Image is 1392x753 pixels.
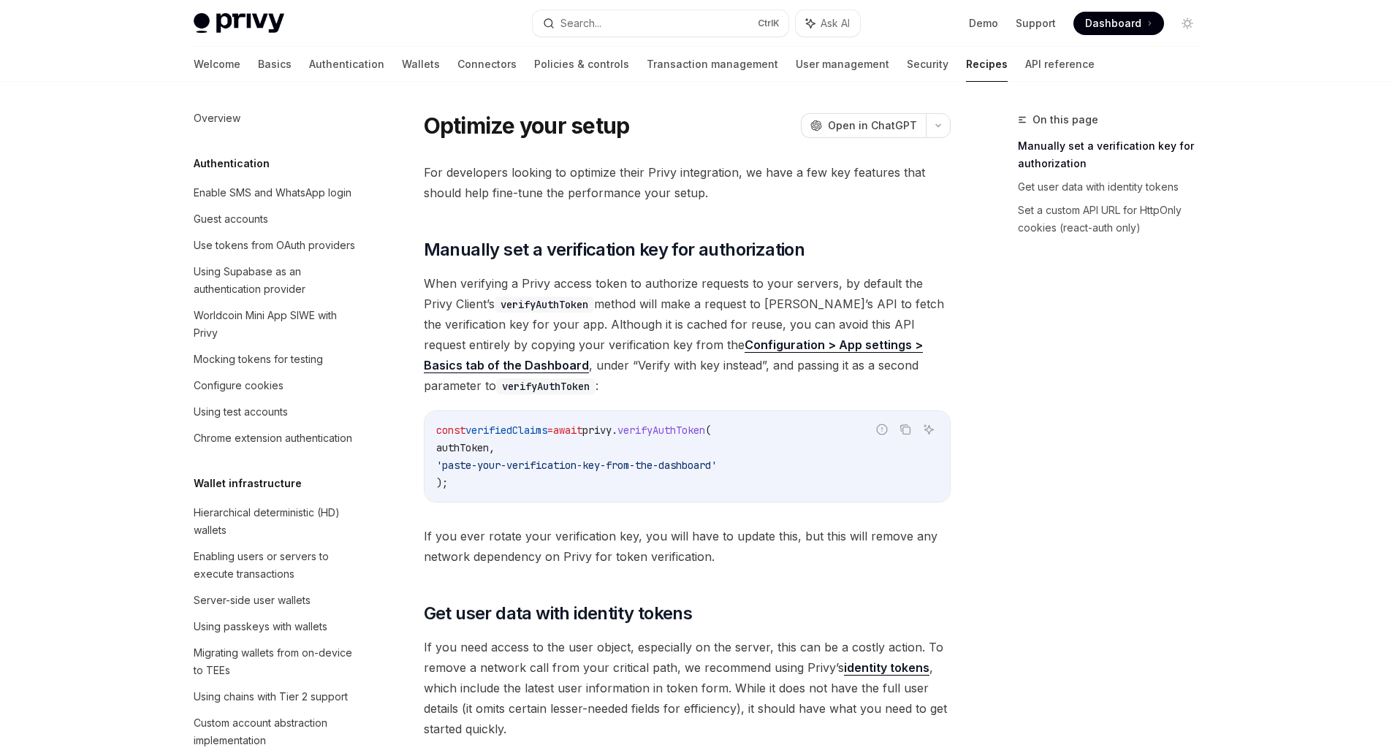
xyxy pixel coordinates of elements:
[194,351,323,368] div: Mocking tokens for testing
[1085,16,1141,31] span: Dashboard
[424,526,951,567] span: If you ever rotate your verification key, you will have to update this, but this will remove any ...
[182,399,369,425] a: Using test accounts
[424,602,693,625] span: Get user data with identity tokens
[258,47,292,82] a: Basics
[1018,199,1211,240] a: Set a custom API URL for HttpOnly cookies (react-auth only)
[496,378,596,394] code: verifyAuthToken
[758,18,780,29] span: Ctrl K
[457,47,517,82] a: Connectors
[1025,47,1095,82] a: API reference
[309,47,384,82] a: Authentication
[194,504,360,539] div: Hierarchical deterministic (HD) wallets
[534,47,629,82] a: Policies & controls
[194,429,352,447] div: Chrome extension authentication
[194,475,302,492] h5: Wallet infrastructure
[1176,12,1199,35] button: Toggle dark mode
[1032,111,1098,129] span: On this page
[182,372,369,399] a: Configure cookies
[194,263,360,298] div: Using Supabase as an authentication provider
[194,155,270,172] h5: Authentication
[705,424,711,437] span: (
[182,232,369,259] a: Use tokens from OAuth providers
[182,543,369,587] a: Enabling users or servers to execute transactions
[194,210,268,228] div: Guest accounts
[194,307,360,342] div: Worldcoin Mini App SIWE with Privy
[907,47,948,82] a: Security
[194,237,355,254] div: Use tokens from OAuth providers
[402,47,440,82] a: Wallets
[424,273,951,396] span: When verifying a Privy access token to authorize requests to your servers, by default the Privy C...
[182,640,369,684] a: Migrating wallets from on-device to TEEs
[1016,16,1056,31] a: Support
[547,424,553,437] span: =
[182,206,369,232] a: Guest accounts
[872,420,891,439] button: Report incorrect code
[194,47,240,82] a: Welcome
[194,13,284,34] img: light logo
[424,637,951,739] span: If you need access to the user object, especially on the server, this can be a costly action. To ...
[796,47,889,82] a: User management
[182,302,369,346] a: Worldcoin Mini App SIWE with Privy
[465,424,547,437] span: verifiedClaims
[801,113,926,138] button: Open in ChatGPT
[1018,175,1211,199] a: Get user data with identity tokens
[436,476,448,489] span: );
[612,424,617,437] span: .
[182,105,369,131] a: Overview
[182,614,369,640] a: Using passkeys with wallets
[533,10,788,37] button: Search...CtrlK
[560,15,601,32] div: Search...
[424,162,951,203] span: For developers looking to optimize their Privy integration, we have a few key features that shoul...
[966,47,1008,82] a: Recipes
[194,110,240,127] div: Overview
[828,118,917,133] span: Open in ChatGPT
[436,459,717,472] span: 'paste-your-verification-key-from-the-dashboard'
[182,425,369,451] a: Chrome extension authentication
[647,47,778,82] a: Transaction management
[194,714,360,749] div: Custom account abstraction implementation
[424,112,630,139] h1: Optimize your setup
[919,420,938,439] button: Ask AI
[489,441,495,454] span: ,
[896,420,915,439] button: Copy the contents from the code block
[821,16,850,31] span: Ask AI
[194,688,348,706] div: Using chains with Tier 2 support
[1018,134,1211,175] a: Manually set a verification key for authorization
[617,424,705,437] span: verifyAuthToken
[796,10,860,37] button: Ask AI
[194,644,360,679] div: Migrating wallets from on-device to TEEs
[194,618,327,635] div: Using passkeys with wallets
[582,424,612,437] span: privy
[194,592,311,609] div: Server-side user wallets
[553,424,582,437] span: await
[194,548,360,583] div: Enabling users or servers to execute transactions
[495,297,594,313] code: verifyAuthToken
[969,16,998,31] a: Demo
[182,587,369,614] a: Server-side user wallets
[182,684,369,710] a: Using chains with Tier 2 support
[844,660,929,676] a: identity tokens
[194,377,284,394] div: Configure cookies
[182,259,369,302] a: Using Supabase as an authentication provider
[436,424,465,437] span: const
[182,180,369,206] a: Enable SMS and WhatsApp login
[182,346,369,372] a: Mocking tokens for testing
[194,184,351,202] div: Enable SMS and WhatsApp login
[194,403,288,421] div: Using test accounts
[424,238,805,261] span: Manually set a verification key for authorization
[182,500,369,543] a: Hierarchical deterministic (HD) wallets
[1073,12,1164,35] a: Dashboard
[436,441,489,454] span: authToken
